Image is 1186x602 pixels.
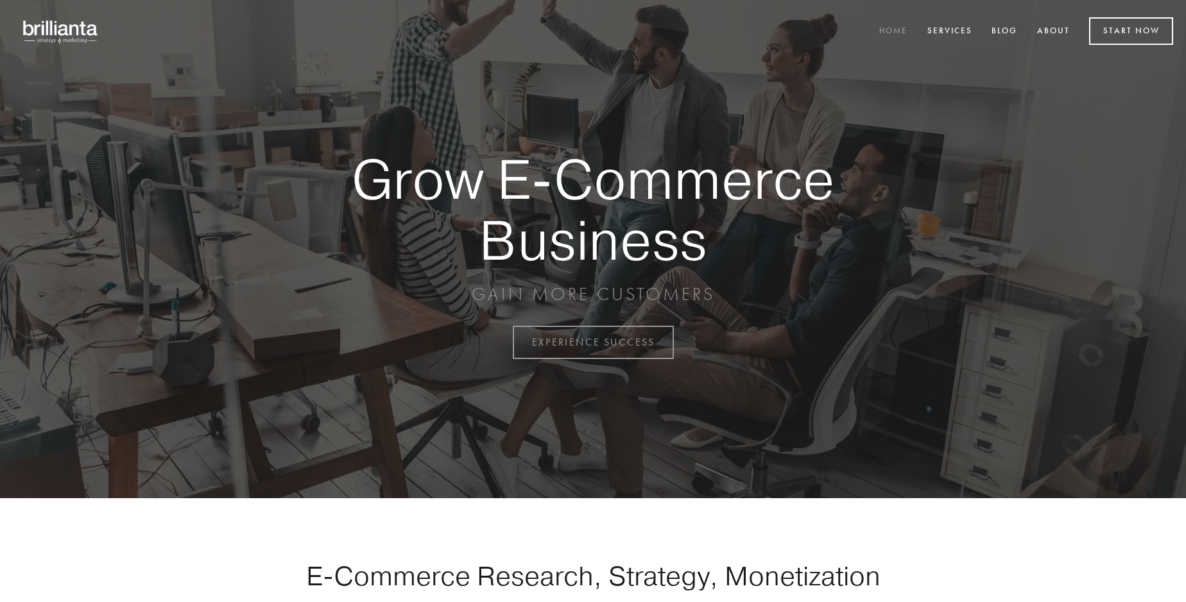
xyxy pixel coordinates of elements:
a: Start Now [1089,17,1173,45]
a: Home [871,21,916,42]
a: Blog [983,21,1026,42]
a: Services [919,21,981,42]
p: GAIN MORE CUSTOMERS [307,283,879,306]
a: About [1029,21,1078,42]
h1: E-Commerce Research, Strategy, Monetization [266,560,920,592]
a: EXPERIENCE SUCCESS [513,326,674,359]
strong: Grow E-Commerce Business [307,149,879,270]
img: brillianta - research, strategy, marketing [13,13,109,50]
